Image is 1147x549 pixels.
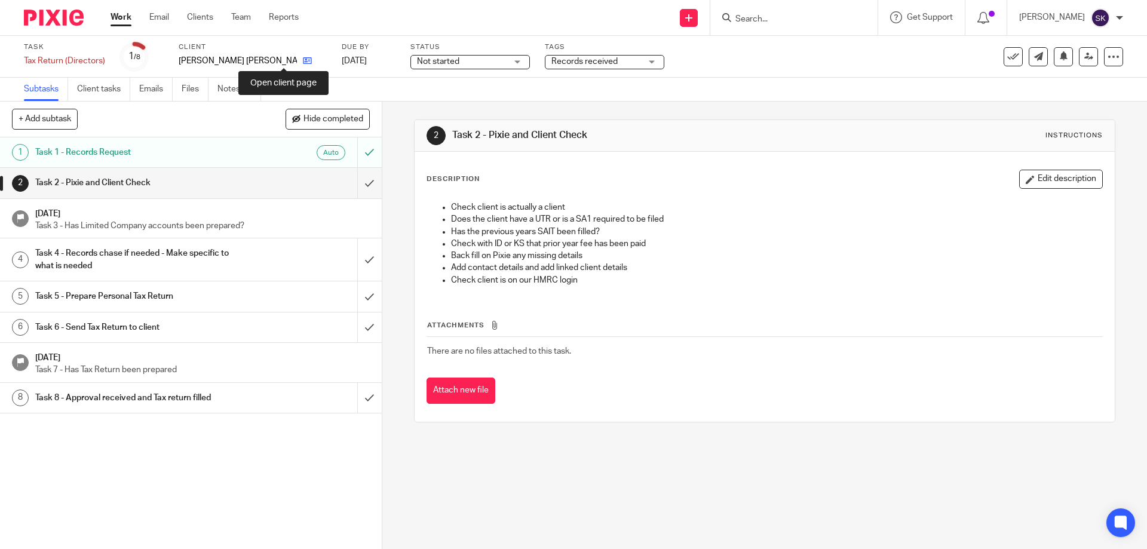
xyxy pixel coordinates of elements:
p: Description [427,174,480,184]
div: 2 [427,126,446,145]
img: Pixie [24,10,84,26]
h1: Task 5 - Prepare Personal Tax Return [35,287,242,305]
button: Edit description [1019,170,1103,189]
a: Work [111,11,131,23]
div: 1 [12,144,29,161]
div: Tax Return (Directors) [24,55,105,67]
label: Tags [545,42,664,52]
h1: Task 1 - Records Request [35,143,242,161]
p: Task 7 - Has Tax Return been prepared [35,364,370,376]
label: Due by [342,42,395,52]
p: Check client is actually a client [451,201,1102,213]
label: Status [410,42,530,52]
button: Hide completed [286,109,370,129]
div: 6 [12,319,29,336]
p: Check client is on our HMRC login [451,274,1102,286]
a: Emails [139,78,173,101]
img: svg%3E [1091,8,1110,27]
div: 1 [128,50,140,63]
p: Add contact details and add linked client details [451,262,1102,274]
label: Task [24,42,105,52]
span: There are no files attached to this task. [427,347,571,355]
a: Client tasks [77,78,130,101]
p: Task 3 - Has Limited Company accounts been prepared? [35,220,370,232]
label: Client [179,42,327,52]
span: [DATE] [342,57,367,65]
p: [PERSON_NAME] [1019,11,1085,23]
span: Hide completed [303,115,363,124]
a: Email [149,11,169,23]
p: Back fill on Pixie any missing details [451,250,1102,262]
button: Attach new file [427,378,495,404]
a: Reports [269,11,299,23]
h1: [DATE] [35,349,370,364]
h1: Task 4 - Records chase if needed - Make specific to what is needed [35,244,242,275]
h1: Task 2 - Pixie and Client Check [35,174,242,192]
a: Audit logs [270,78,316,101]
h1: Task 6 - Send Tax Return to client [35,318,242,336]
div: 2 [12,175,29,192]
h1: Task 2 - Pixie and Client Check [452,129,790,142]
a: Notes (1) [217,78,261,101]
p: Does the client have a UTR or is a SA1 required to be filed [451,213,1102,225]
button: + Add subtask [12,109,78,129]
div: Auto [317,145,345,160]
div: 4 [12,252,29,268]
h1: [DATE] [35,205,370,220]
span: Records received [551,57,618,66]
p: [PERSON_NAME] [PERSON_NAME] [179,55,297,67]
small: /8 [134,54,140,60]
h1: Task 8 - Approval received and Tax return filled [35,389,242,407]
div: 8 [12,389,29,406]
p: Has the previous years SAIT been filled? [451,226,1102,238]
span: Get Support [907,13,953,22]
a: Files [182,78,208,101]
input: Search [734,14,842,25]
span: Not started [417,57,459,66]
a: Clients [187,11,213,23]
a: Team [231,11,251,23]
span: Attachments [427,322,484,329]
a: Subtasks [24,78,68,101]
div: Instructions [1045,131,1103,140]
p: Check with ID or KS that prior year fee has been paid [451,238,1102,250]
div: 5 [12,288,29,305]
